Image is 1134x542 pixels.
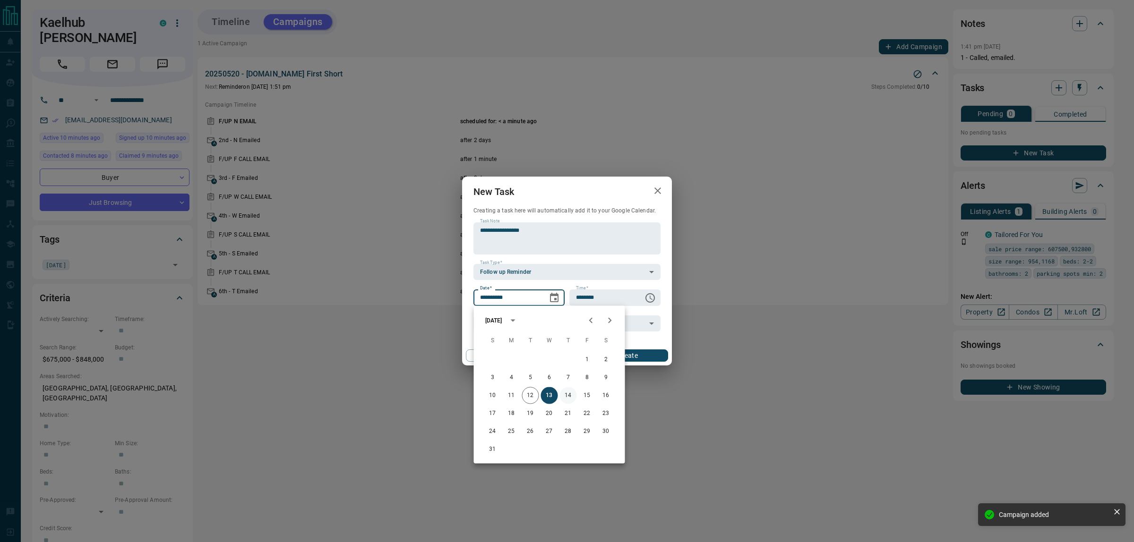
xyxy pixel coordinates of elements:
[503,387,520,404] button: 11
[541,369,558,386] button: 6
[522,423,539,440] button: 26
[503,331,520,350] span: Monday
[484,441,501,458] button: 31
[582,311,601,330] button: Previous month
[579,351,596,368] button: 1
[587,349,668,362] button: Create
[560,387,577,404] button: 14
[601,311,619,330] button: Next month
[541,423,558,440] button: 27
[503,423,520,440] button: 25
[560,423,577,440] button: 28
[484,423,501,440] button: 24
[480,218,499,224] label: Task Note
[473,207,661,215] p: Creating a task here will automatically add it to your Google Calendar.
[462,177,525,207] h2: New Task
[598,331,615,350] span: Saturday
[560,405,577,422] button: 21
[541,405,558,422] button: 20
[522,331,539,350] span: Tuesday
[541,331,558,350] span: Wednesday
[598,423,615,440] button: 30
[484,331,501,350] span: Sunday
[522,369,539,386] button: 5
[484,369,501,386] button: 3
[545,288,564,307] button: Choose date, selected date is Aug 13, 2025
[522,387,539,404] button: 12
[541,387,558,404] button: 13
[579,331,596,350] span: Friday
[480,260,502,266] label: Task Type
[576,285,588,291] label: Time
[505,313,521,329] button: calendar view is open, switch to year view
[598,405,615,422] button: 23
[503,405,520,422] button: 18
[579,405,596,422] button: 22
[598,369,615,386] button: 9
[579,369,596,386] button: 8
[466,349,547,362] button: Cancel
[484,387,501,404] button: 10
[641,288,660,307] button: Choose time, selected time is 6:00 AM
[579,387,596,404] button: 15
[480,285,492,291] label: Date
[560,369,577,386] button: 7
[999,511,1109,518] div: Campaign added
[522,405,539,422] button: 19
[503,369,520,386] button: 4
[485,316,502,325] div: [DATE]
[598,387,615,404] button: 16
[560,331,577,350] span: Thursday
[598,351,615,368] button: 2
[473,264,661,280] div: Follow up Reminder
[484,405,501,422] button: 17
[579,423,596,440] button: 29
